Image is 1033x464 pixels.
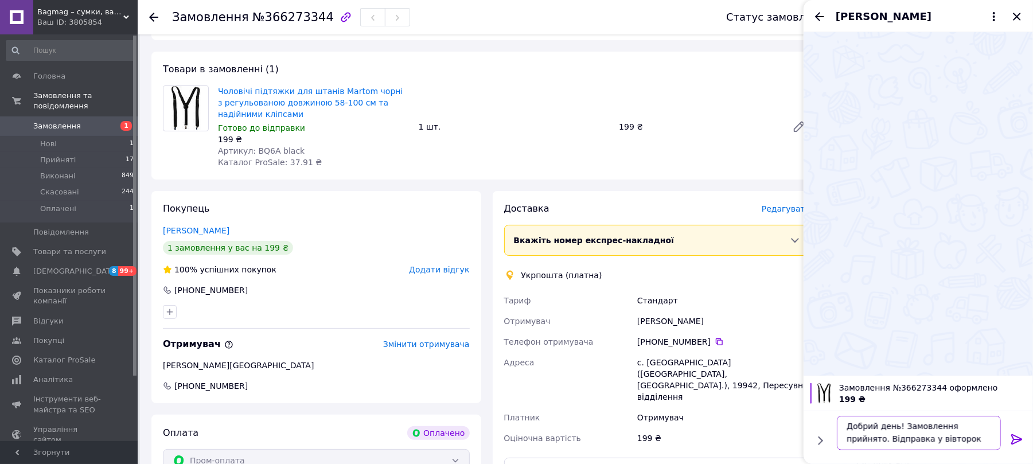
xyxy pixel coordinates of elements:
div: Отримувач [635,407,813,428]
span: Скасовані [40,187,79,197]
span: 1 [130,139,134,149]
div: 199 ₴ [614,119,783,135]
div: успішних покупок [163,264,276,275]
span: [PERSON_NAME] [836,9,931,24]
span: Замовлення [33,121,81,131]
span: Адреса [504,358,535,367]
span: Показники роботи компанії [33,286,106,306]
span: 8 [109,266,118,276]
div: Стандарт [635,290,813,311]
div: 199 ₴ [635,428,813,449]
button: Закрити [1010,10,1024,24]
a: Редагувати [788,115,810,138]
img: 6316561617_w100_h100_muzhskie-podtyazhki-dlya.jpg [817,383,831,404]
div: Ваш ID: 3805854 [37,17,138,28]
span: Змінити отримувача [383,340,470,349]
span: 17 [126,155,134,165]
span: [PHONE_NUMBER] [173,380,249,392]
span: №366273344 [252,10,334,24]
div: [PHONE_NUMBER] [637,336,810,348]
textarea: Добрий день! Замовлення прийнято. Відправка у вівторок [837,416,1001,450]
div: 1 шт. [414,119,615,135]
button: Показати кнопки [813,433,828,448]
span: 99+ [118,266,137,276]
span: Каталог ProSale: 37.91 ₴ [218,158,322,167]
span: Bagmag – сумки, валізи, рюкзаки та аксесуари для вашого стилю і подорожей [37,7,123,17]
span: Нові [40,139,57,149]
span: 849 [122,171,134,181]
div: Статус замовлення [726,11,832,23]
span: Прийняті [40,155,76,165]
span: Покупці [33,336,64,346]
span: 1 [130,204,134,214]
button: Назад [813,10,827,24]
span: Управління сайтом [33,424,106,445]
span: Виконані [40,171,76,181]
button: [PERSON_NAME] [836,9,1001,24]
div: Повернутися назад [149,11,158,23]
span: 244 [122,187,134,197]
span: Аналітика [33,375,73,385]
span: Оплачені [40,204,76,214]
div: 199 ₴ [218,134,410,145]
span: 1 [120,121,132,131]
span: Вкажіть номер експрес-накладної [514,236,675,245]
span: 100% [174,265,197,274]
div: [PERSON_NAME][GEOGRAPHIC_DATA] [163,360,470,371]
span: Платник [504,413,540,422]
span: Доставка [504,203,549,214]
div: Укрпошта (платна) [519,270,605,281]
a: [PERSON_NAME] [163,226,229,235]
span: Редагувати [762,204,810,213]
span: Відгуки [33,316,63,326]
a: Чоловічі підтяжки для штанів Martom чорні з регульованою довжиною 58-100 см та надійними кліпсами [218,87,403,119]
span: Товари в замовленні (1) [163,64,279,75]
span: Замовлення №366273344 оформлено [839,382,1026,393]
div: Оплачено [407,426,469,440]
span: Отримувач [163,338,233,349]
span: Отримувач [504,317,551,326]
span: 199 ₴ [839,395,866,404]
span: Покупець [163,203,210,214]
span: Артикул: BQ6A black [218,146,305,155]
input: Пошук [6,40,135,61]
span: Тариф [504,296,531,305]
span: Оціночна вартість [504,434,581,443]
span: Оплата [163,427,198,438]
span: Замовлення та повідомлення [33,91,138,111]
span: Готово до відправки [218,123,305,132]
span: Додати відгук [409,265,469,274]
span: Інструменти веб-майстра та SEO [33,394,106,415]
div: [PERSON_NAME] [635,311,813,332]
span: Головна [33,71,65,81]
div: 1 замовлення у вас на 199 ₴ [163,241,293,255]
div: с. [GEOGRAPHIC_DATA] ([GEOGRAPHIC_DATA], [GEOGRAPHIC_DATA].), 19942, Пересувне відділення [635,352,813,407]
img: Чоловічі підтяжки для штанів Martom чорні з регульованою довжиною 58-100 см та надійними кліпсами [171,86,200,131]
div: [PHONE_NUMBER] [173,284,249,296]
span: Повідомлення [33,227,89,237]
span: Замовлення [172,10,249,24]
span: Каталог ProSale [33,355,95,365]
span: [DEMOGRAPHIC_DATA] [33,266,118,276]
span: Товари та послуги [33,247,106,257]
span: Телефон отримувача [504,337,594,346]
